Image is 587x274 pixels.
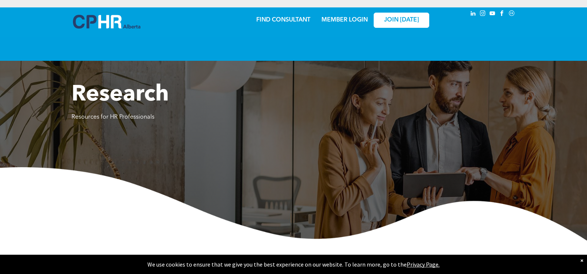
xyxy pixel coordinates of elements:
a: Social network [508,9,516,19]
a: FIND CONSULTANT [256,17,310,23]
a: youtube [488,9,497,19]
img: A blue and white logo for cp alberta [73,15,140,29]
a: MEMBER LOGIN [321,17,368,23]
a: facebook [498,9,506,19]
span: JOIN [DATE] [384,17,419,24]
a: Privacy Page. [407,261,440,268]
a: instagram [479,9,487,19]
span: Resources for HR Professionals [71,114,154,120]
a: JOIN [DATE] [374,13,429,28]
div: Dismiss notification [580,257,583,264]
a: linkedin [469,9,477,19]
span: Research [71,84,169,106]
